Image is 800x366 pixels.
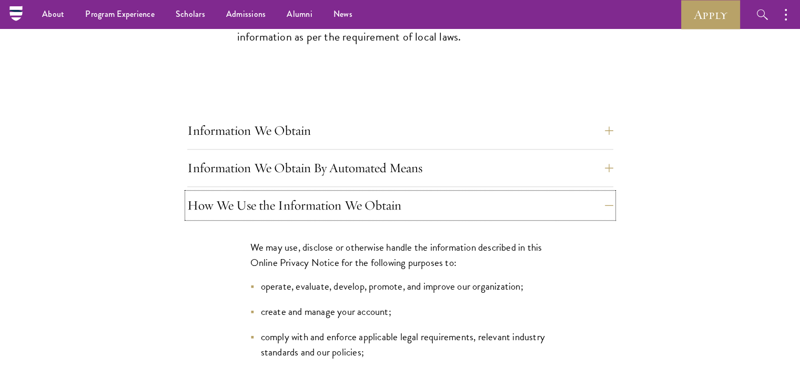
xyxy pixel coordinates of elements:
[187,118,613,143] button: Information We Obtain
[187,193,613,218] button: How We Use the Information We Obtain
[261,329,545,360] span: comply with and enforce applicable legal requirements, relevant industry standards and our policies;
[187,155,613,181] button: Information We Obtain By Automated Means
[261,279,523,294] span: operate, evaluate, develop, promote, and improve our organization;
[261,304,391,319] span: create and manage your account;
[250,240,542,270] span: We may use, disclose or otherwise handle the information described in this Online Privacy Notice ...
